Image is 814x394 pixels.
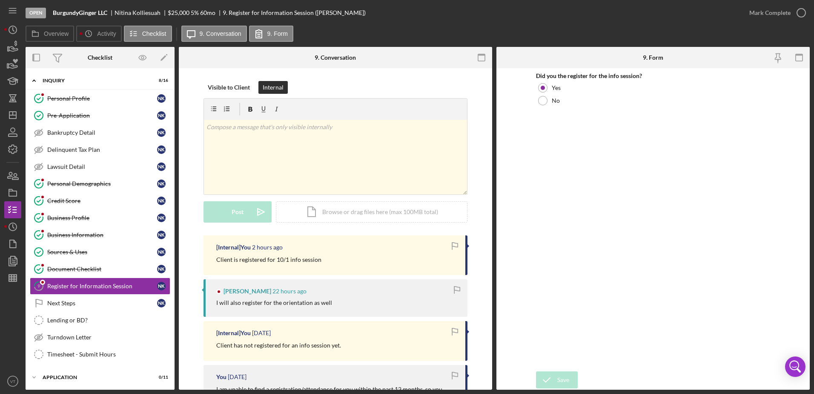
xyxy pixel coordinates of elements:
[4,373,21,390] button: VT
[30,90,170,107] a: Personal ProfileNK
[157,111,166,120] div: N K
[157,248,166,256] div: N K
[249,26,293,42] button: 9. Form
[552,84,561,91] label: Yes
[53,9,107,16] b: BurgundyGinger LLC
[30,346,170,363] a: Timesheet - Submit Hours
[47,146,157,153] div: Delinquent Tax Plan
[252,244,283,251] time: 2025-10-01 13:33
[200,30,241,37] label: 9. Conversation
[200,9,215,16] div: 60 mo
[47,266,157,272] div: Document Checklist
[47,180,157,187] div: Personal Demographics
[88,54,112,61] div: Checklist
[153,375,168,380] div: 0 / 11
[30,226,170,243] a: Business InformationNK
[157,162,166,171] div: N K
[263,81,284,94] div: Internal
[203,81,254,94] button: Visible to Client
[315,54,356,61] div: 9. Conversation
[232,201,244,223] div: Post
[552,97,560,104] label: No
[557,371,569,388] div: Save
[216,255,321,264] p: Client is registered for 10/1 info session
[47,129,157,136] div: Bankruptcy Detail
[47,197,157,204] div: Credit Score
[47,95,157,102] div: Personal Profile
[157,180,166,188] div: N K
[43,375,147,380] div: Application
[536,371,578,388] button: Save
[47,283,157,290] div: Register for Information Session
[30,141,170,158] a: Delinquent Tax PlanNK
[216,299,332,306] div: I will also register for the orientation as well
[749,4,791,21] div: Mark Complete
[267,30,288,37] label: 9. Form
[43,78,147,83] div: Inquiry
[223,9,366,16] div: 9. Register for Information Session ([PERSON_NAME])
[30,278,170,295] a: 9Register for Information SessionNK
[30,209,170,226] a: Business ProfileNK
[252,330,271,336] time: 2025-09-15 22:49
[10,379,15,384] text: VT
[157,128,166,137] div: N K
[258,81,288,94] button: Internal
[216,341,341,350] p: Client has not registered for an info session yet.
[30,243,170,261] a: Sources & UsesNK
[272,288,307,295] time: 2025-09-30 17:58
[47,112,157,119] div: Pre-Application
[30,312,170,329] a: Lending or BD?
[30,295,170,312] a: Next StepsNK
[76,26,121,42] button: Activity
[26,26,74,42] button: Overview
[643,54,663,61] div: 9. Form
[216,374,226,380] div: You
[153,78,168,83] div: 8 / 16
[181,26,247,42] button: 9. Conversation
[44,30,69,37] label: Overview
[47,334,170,341] div: Turndown Letter
[30,158,170,175] a: Lawsuit DetailNK
[216,330,251,336] div: [Internal] You
[157,265,166,273] div: N K
[168,9,189,16] span: $25,000
[157,197,166,205] div: N K
[47,163,157,170] div: Lawsuit Detail
[224,288,271,295] div: [PERSON_NAME]
[157,214,166,222] div: N K
[30,261,170,278] a: Document ChecklistNK
[47,300,157,307] div: Next Steps
[26,8,46,18] div: Open
[741,4,810,21] button: Mark Complete
[115,9,168,16] div: Nitina Kolliesuah
[47,214,157,221] div: Business Profile
[157,94,166,103] div: N K
[191,9,199,16] div: 5 %
[47,232,157,238] div: Business Information
[47,351,170,358] div: Timesheet - Submit Hours
[47,249,157,255] div: Sources & Uses
[157,231,166,239] div: N K
[30,124,170,141] a: Bankruptcy DetailNK
[142,30,166,37] label: Checklist
[157,145,166,154] div: N K
[785,356,805,377] div: Open Intercom Messenger
[30,107,170,124] a: Pre-ApplicationNK
[30,175,170,192] a: Personal DemographicsNK
[47,317,170,324] div: Lending or BD?
[30,192,170,209] a: Credit ScoreNK
[208,81,250,94] div: Visible to Client
[37,283,40,289] tspan: 9
[157,282,166,290] div: N K
[536,72,770,79] div: Did you the register for the info session?
[216,244,251,251] div: [Internal] You
[97,30,116,37] label: Activity
[157,299,166,307] div: N K
[30,329,170,346] a: Turndown Letter
[203,201,272,223] button: Post
[124,26,172,42] button: Checklist
[228,374,246,380] time: 2025-09-08 12:15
